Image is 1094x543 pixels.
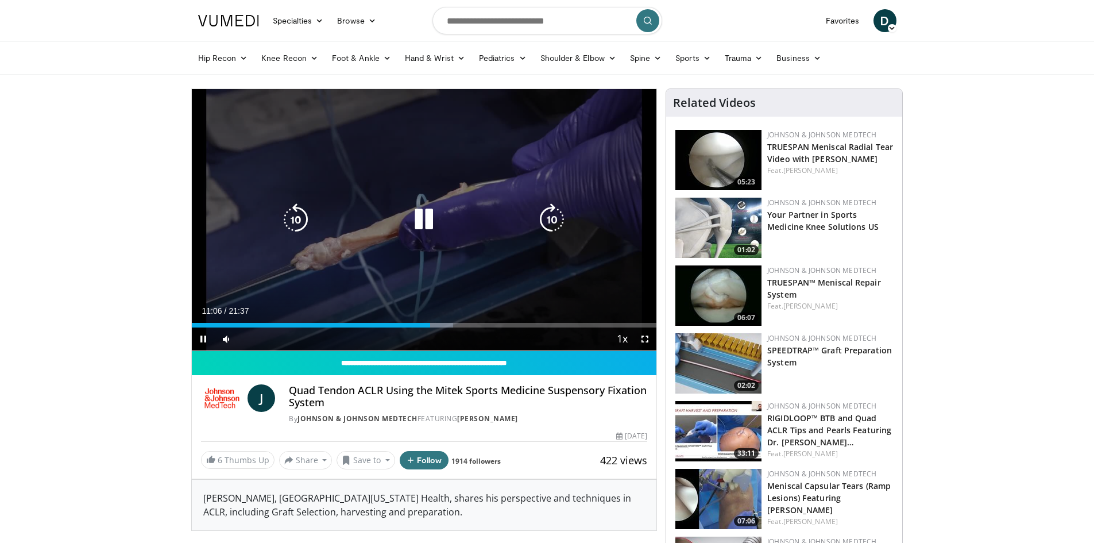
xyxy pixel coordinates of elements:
a: [PERSON_NAME] [783,301,838,311]
a: Favorites [819,9,867,32]
div: By FEATURING [289,414,647,424]
button: Follow [400,451,449,469]
input: Search topics, interventions [432,7,662,34]
a: Johnson & Johnson MedTech [767,333,876,343]
a: Johnson & Johnson MedTech [767,198,876,207]
a: SPEEDTRAP™ Graft Preparation System [767,345,892,368]
a: 06:07 [675,265,761,326]
a: Johnson & Johnson MedTech [767,401,876,411]
a: 33:11 [675,401,761,461]
img: a46a2fe1-2704-4a9e-acc3-1c278068f6c4.150x105_q85_crop-smart_upscale.jpg [675,333,761,394]
div: [PERSON_NAME], [GEOGRAPHIC_DATA][US_STATE] Health, shares his perspective and techniques in ACLR,... [192,480,657,530]
span: 422 views [600,453,647,467]
span: 21:37 [229,306,249,315]
button: Fullscreen [633,328,656,351]
span: 02:02 [734,380,759,391]
img: 0543fda4-7acd-4b5c-b055-3730b7e439d4.150x105_q85_crop-smart_upscale.jpg [675,198,761,258]
a: Hip Recon [191,47,255,70]
a: RIGIDLOOP™ BTB and Quad ACLR Tips and Pearls Featuring Dr. [PERSON_NAME]… [767,413,891,448]
button: Playback Rate [610,328,633,351]
span: 33:11 [734,448,759,459]
div: Feat. [767,449,893,459]
a: 6 Thumbs Up [201,451,275,469]
div: Progress Bar [192,323,657,328]
a: Shoulder & Elbow [534,47,623,70]
span: 01:02 [734,245,759,255]
span: 11:06 [202,306,222,315]
a: Hand & Wrist [398,47,472,70]
a: 1914 followers [451,456,501,466]
a: [PERSON_NAME] [783,449,838,459]
button: Share [279,451,333,469]
a: Johnson & Johnson MedTech [767,469,876,479]
a: Johnson & Johnson MedTech [767,265,876,275]
div: Feat. [767,165,893,176]
span: 07:06 [734,516,759,526]
div: Feat. [767,301,893,311]
a: Johnson & Johnson MedTech [297,414,418,423]
a: Specialties [266,9,331,32]
h4: Related Videos [673,96,756,110]
img: VuMedi Logo [198,15,259,26]
button: Pause [192,328,215,351]
span: 06:07 [734,313,759,323]
div: [DATE] [616,431,647,441]
a: Sports [668,47,718,70]
a: 07:06 [675,469,761,529]
div: Feat. [767,517,893,527]
span: 6 [218,455,222,465]
a: Johnson & Johnson MedTech [767,130,876,140]
video-js: Video Player [192,89,657,351]
a: 02:02 [675,333,761,394]
button: Save to [337,451,395,469]
a: [PERSON_NAME] [783,517,838,526]
a: 01:02 [675,198,761,258]
button: Mute [215,328,238,351]
a: [PERSON_NAME] [783,165,838,175]
img: 0c02c3d5-dde0-442f-bbc0-cf861f5c30d7.150x105_q85_crop-smart_upscale.jpg [675,469,761,529]
a: Knee Recon [254,47,325,70]
a: Pediatrics [472,47,534,70]
a: Business [770,47,828,70]
a: Foot & Ankle [325,47,398,70]
img: Johnson & Johnson MedTech [201,384,243,412]
a: TRUESPAN Meniscal Radial Tear Video with [PERSON_NAME] [767,141,893,164]
a: D [873,9,896,32]
a: [PERSON_NAME] [457,414,518,423]
h4: Quad Tendon ACLR Using the Mitek Sports Medicine Suspensory Fixation System [289,384,647,409]
a: TRUESPAN™ Meniscal Repair System [767,277,881,300]
a: Trauma [718,47,770,70]
span: 05:23 [734,177,759,187]
a: Your Partner in Sports Medicine Knee Solutions US [767,209,879,232]
a: Browse [330,9,383,32]
img: 4bc3a03c-f47c-4100-84fa-650097507746.150x105_q85_crop-smart_upscale.jpg [675,401,761,461]
a: J [248,384,275,412]
img: e42d750b-549a-4175-9691-fdba1d7a6a0f.150x105_q85_crop-smart_upscale.jpg [675,265,761,326]
img: a9cbc79c-1ae4-425c-82e8-d1f73baa128b.150x105_q85_crop-smart_upscale.jpg [675,130,761,190]
span: / [225,306,227,315]
a: Spine [623,47,668,70]
a: 05:23 [675,130,761,190]
a: Meniscal Capsular Tears (Ramp Lesions) Featuring [PERSON_NAME] [767,480,891,515]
